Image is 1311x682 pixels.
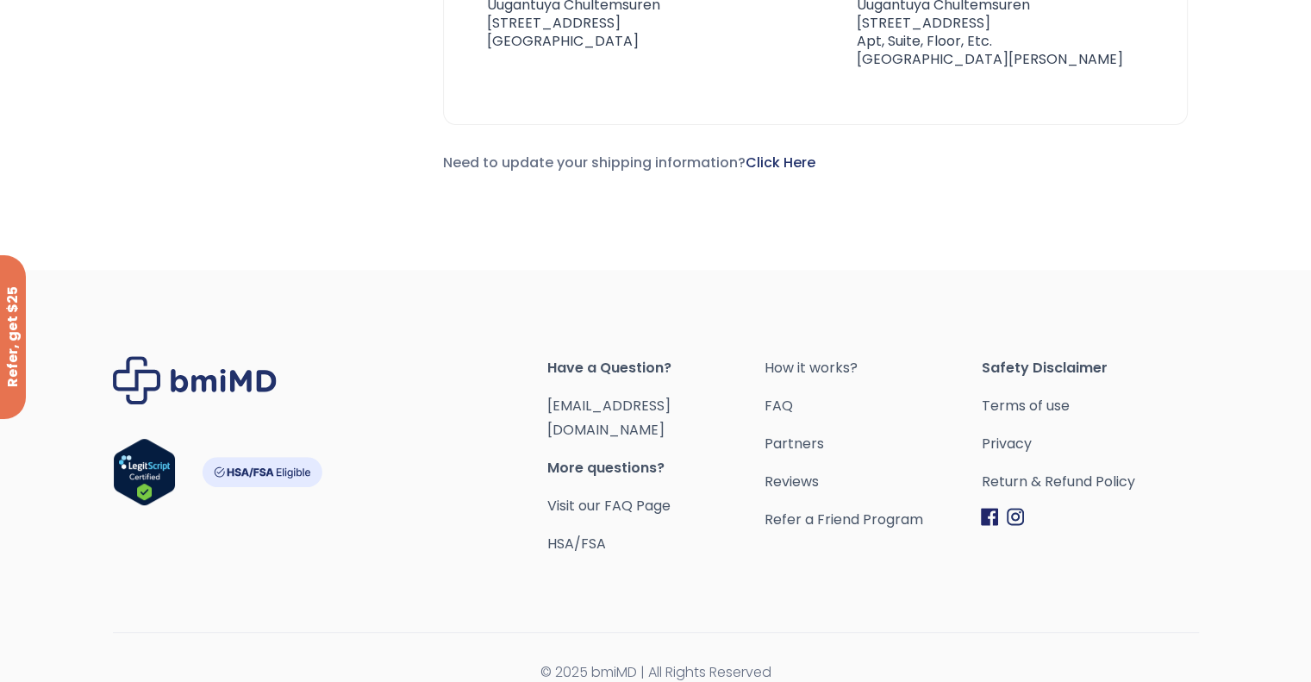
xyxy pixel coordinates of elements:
img: Facebook [981,508,998,526]
a: Visit our FAQ Page [547,496,671,516]
img: Brand Logo [113,356,277,404]
a: Reviews [764,470,981,494]
a: HSA/FSA [547,534,606,554]
a: Refer a Friend Program [764,508,981,532]
a: Click Here [746,153,815,172]
img: HSA-FSA [202,457,322,487]
a: FAQ [764,394,981,418]
span: Need to update your shipping information? [443,153,815,172]
span: Have a Question? [547,356,765,380]
a: How it works? [764,356,981,380]
a: Partners [764,432,981,456]
a: Return & Refund Policy [981,470,1198,494]
img: Verify Approval for www.bmimd.com [113,438,176,506]
img: Instagram [1007,508,1024,526]
a: [EMAIL_ADDRESS][DOMAIN_NAME] [547,396,671,440]
a: Terms of use [981,394,1198,418]
span: Safety Disclaimer [981,356,1198,380]
a: Verify LegitScript Approval for www.bmimd.com [113,438,176,514]
a: Privacy [981,432,1198,456]
span: More questions? [547,456,765,480]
